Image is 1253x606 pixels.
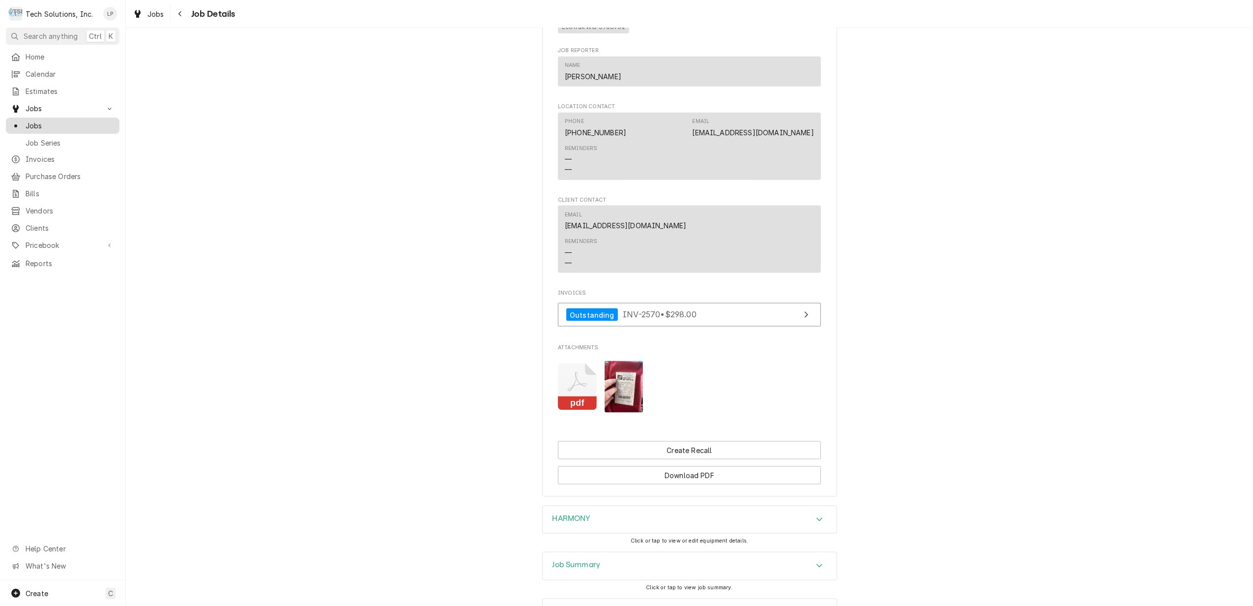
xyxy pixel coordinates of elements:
[558,113,821,184] div: Location Contact List
[26,544,114,554] span: Help Center
[565,118,584,125] div: Phone
[558,113,821,180] div: Contact
[6,66,119,82] a: Calendar
[9,7,23,21] div: T
[26,69,115,79] span: Calendar
[558,289,821,297] span: Invoices
[558,206,821,273] div: Contact
[26,206,115,216] span: Vendors
[646,584,732,591] span: Click or tap to view job summary.
[26,154,115,164] span: Invoices
[558,103,821,184] div: Location Contact
[565,61,621,81] div: Name
[558,103,821,111] span: Location Contact
[558,361,597,413] button: pdf
[26,258,115,269] span: Reports
[565,145,597,175] div: Reminders
[24,31,78,41] span: Search anything
[558,441,821,485] div: Button Group
[6,28,119,45] button: Search anythingCtrlK
[6,558,119,574] a: Go to What's New
[543,552,837,580] button: Accordion Details Expand Trigger
[631,538,749,544] span: Click or tap to view or edit equipment details.
[26,86,115,96] span: Estimates
[26,589,48,598] span: Create
[6,203,119,219] a: Vendors
[558,303,821,327] a: View Invoice
[565,211,582,219] div: Email
[26,240,100,250] span: Pricebook
[558,47,821,55] span: Job Reporter
[6,255,119,272] a: Reports
[623,310,697,320] span: INV-2570 • $298.00
[558,206,821,277] div: Client Contact List
[103,7,117,21] div: LP
[558,459,821,485] div: Button Group Row
[26,121,115,131] span: Jobs
[6,151,119,167] a: Invoices
[543,506,837,534] div: Accordion Header
[565,247,572,258] div: —
[565,61,581,69] div: Name
[558,344,821,421] div: Attachments
[558,196,821,204] span: Client Contact
[558,441,821,459] button: Create Recall
[109,31,113,41] span: K
[6,185,119,202] a: Bills
[565,71,621,82] div: [PERSON_NAME]
[558,57,821,87] div: Contact
[6,237,119,253] a: Go to Pricebook
[565,258,572,268] div: —
[173,6,188,22] button: Navigate back
[542,506,837,534] div: HARMONY
[6,83,119,99] a: Estimates
[565,128,626,137] a: [PHONE_NUMBER]
[6,168,119,184] a: Purchase Orders
[558,353,821,421] span: Attachments
[6,220,119,236] a: Clients
[188,7,235,21] span: Job Details
[565,118,626,137] div: Phone
[558,289,821,332] div: Invoices
[565,164,572,175] div: —
[693,118,814,137] div: Email
[26,188,115,199] span: Bills
[129,6,168,22] a: Jobs
[565,238,597,268] div: Reminders
[558,344,821,352] span: Attachments
[558,57,821,91] div: Job Reporter List
[6,135,119,151] a: Job Series
[693,128,814,137] a: [EMAIL_ADDRESS][DOMAIN_NAME]
[147,9,164,19] span: Jobs
[605,361,643,413] img: CWWgqFuxRIGqEFgnPB1A
[6,49,119,65] a: Home
[558,466,821,485] button: Download PDF
[89,31,102,41] span: Ctrl
[26,223,115,233] span: Clients
[565,221,686,230] a: [EMAIL_ADDRESS][DOMAIN_NAME]
[558,441,821,459] div: Button Group Row
[26,103,100,114] span: Jobs
[565,154,572,164] div: —
[565,145,597,152] div: Reminders
[553,514,590,523] h3: HARMONY
[558,196,821,277] div: Client Contact
[566,308,618,322] div: Outstanding
[693,118,710,125] div: Email
[553,560,601,570] h3: Job Summary
[543,506,837,534] button: Accordion Details Expand Trigger
[542,552,837,580] div: Job Summary
[9,7,23,21] div: Tech Solutions, Inc.'s Avatar
[558,47,821,91] div: Job Reporter
[543,552,837,580] div: Accordion Header
[26,52,115,62] span: Home
[26,9,93,19] div: Tech Solutions, Inc.
[108,588,113,599] span: C
[6,541,119,557] a: Go to Help Center
[26,138,115,148] span: Job Series
[6,118,119,134] a: Jobs
[26,561,114,571] span: What's New
[26,171,115,182] span: Purchase Orders
[103,7,117,21] div: Lisa Paschal's Avatar
[565,238,597,245] div: Reminders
